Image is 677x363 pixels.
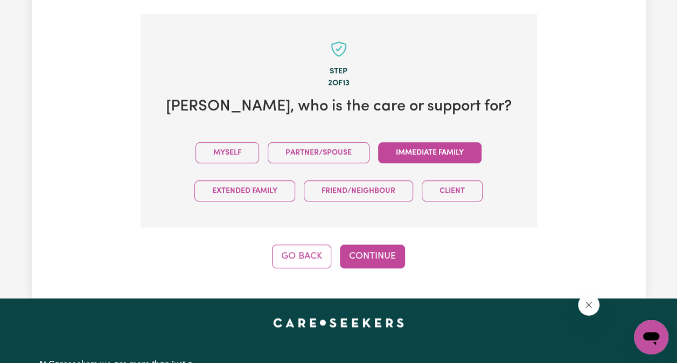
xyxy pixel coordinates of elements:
div: Step [158,66,520,78]
a: Careseekers home page [273,318,404,326]
button: Client [422,180,483,201]
h2: [PERSON_NAME] , who is the care or support for? [158,97,520,116]
iframe: Button to launch messaging window [634,320,668,354]
iframe: Close message [578,294,599,316]
button: Friend/Neighbour [304,180,413,201]
button: Continue [340,245,405,268]
span: Need any help? [6,8,65,16]
button: Myself [196,142,259,163]
button: Go Back [272,245,331,268]
button: Immediate Family [378,142,481,163]
div: 2 of 13 [158,78,520,89]
button: Extended Family [194,180,295,201]
button: Partner/Spouse [268,142,369,163]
